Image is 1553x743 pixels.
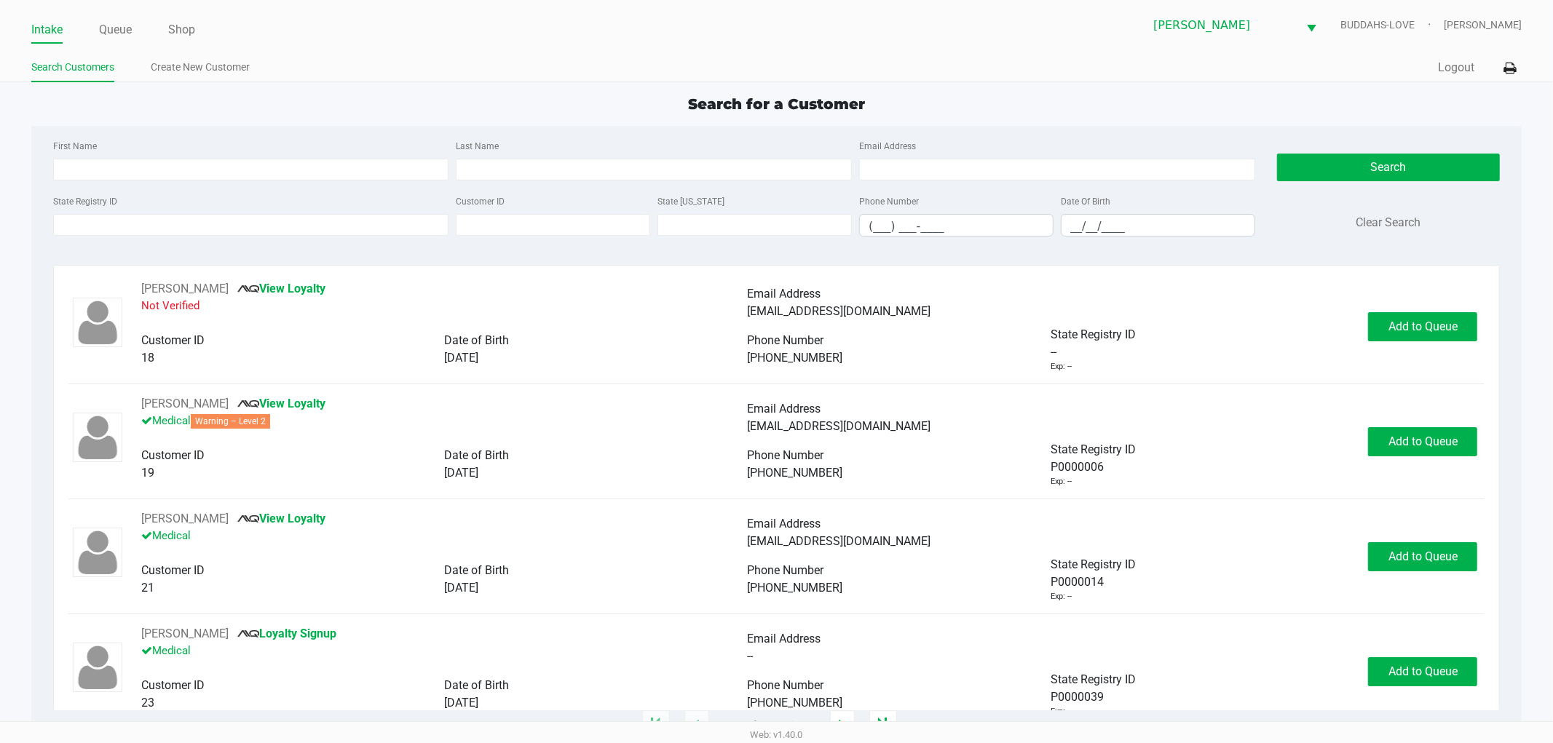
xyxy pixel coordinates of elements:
[1051,343,1056,361] span: --
[748,287,821,301] span: Email Address
[53,140,97,153] label: First Name
[444,581,478,595] span: [DATE]
[141,510,229,528] button: See customer info
[141,298,748,314] p: Not Verified
[1153,17,1289,34] span: [PERSON_NAME]
[1388,319,1458,333] span: Add to Queue
[860,215,1053,237] input: Format: (999) 999-9999
[1368,427,1477,456] button: Add to Queue
[444,696,478,710] span: [DATE]
[748,581,843,595] span: [PHONE_NUMBER]
[748,419,931,433] span: [EMAIL_ADDRESS][DOMAIN_NAME]
[748,649,754,663] span: --
[1388,664,1458,678] span: Add to Queue
[1444,17,1522,33] span: [PERSON_NAME]
[456,195,505,208] label: Customer ID
[830,710,855,739] app-submit-button: Next
[141,351,154,365] span: 18
[141,696,154,710] span: 23
[1368,542,1477,571] button: Add to Queue
[1297,8,1325,42] button: Select
[1356,214,1421,231] button: Clear Search
[1388,549,1458,563] span: Add to Queue
[141,563,205,577] span: Customer ID
[1051,706,1072,718] div: Exp: --
[444,466,478,480] span: [DATE]
[1051,442,1136,456] span: State Registry ID
[642,710,670,739] app-submit-button: Move to first page
[141,448,205,462] span: Customer ID
[1051,557,1136,571] span: State Registry ID
[237,282,325,295] a: View Loyalty
[859,214,1054,237] kendo-maskedtextbox: Format: (999) 999-9999
[1051,672,1136,686] span: State Registry ID
[444,448,509,462] span: Date of Birth
[151,58,250,76] a: Create New Customer
[748,333,824,347] span: Phone Number
[53,195,117,208] label: State Registry ID
[141,625,229,643] button: See customer info
[1368,312,1477,341] button: Add to Queue
[688,95,865,113] span: Search for a Customer
[748,402,821,416] span: Email Address
[444,678,509,692] span: Date of Birth
[1340,17,1444,33] span: BUDDAHS-LOVE
[748,632,821,645] span: Email Address
[141,333,205,347] span: Customer ID
[1051,573,1104,591] span: P0000014
[191,414,270,429] span: Warning – Level 2
[1368,657,1477,686] button: Add to Queue
[1051,688,1104,706] span: P0000039
[99,20,132,40] a: Queue
[444,563,509,577] span: Date of Birth
[751,729,803,740] span: Web: v1.40.0
[748,534,931,548] span: [EMAIL_ADDRESS][DOMAIN_NAME]
[31,58,114,76] a: Search Customers
[748,678,824,692] span: Phone Number
[1051,458,1104,476] span: P0000006
[1051,476,1072,488] div: Exp: --
[31,20,63,40] a: Intake
[859,140,916,153] label: Email Address
[869,710,897,739] app-submit-button: Move to last page
[141,395,229,413] button: See customer info
[748,696,843,710] span: [PHONE_NUMBER]
[141,643,748,659] p: Medical
[141,528,748,544] p: Medical
[237,512,325,525] a: View Loyalty
[1277,154,1500,181] button: Search
[748,448,824,462] span: Phone Number
[141,581,154,595] span: 21
[141,678,205,692] span: Customer ID
[141,413,748,429] p: Medical
[1051,591,1072,603] div: Exp: --
[1062,215,1254,237] input: Format: MM/DD/YYYY
[237,397,325,410] a: View Loyalty
[141,280,229,298] button: See customer info
[1388,434,1458,448] span: Add to Queue
[456,140,499,153] label: Last Name
[748,351,843,365] span: [PHONE_NUMBER]
[684,710,709,739] app-submit-button: Previous
[748,304,931,318] span: [EMAIL_ADDRESS][DOMAIN_NAME]
[444,333,509,347] span: Date of Birth
[859,195,919,208] label: Phone Number
[1051,327,1136,341] span: State Registry ID
[748,517,821,531] span: Email Address
[1061,214,1255,237] kendo-maskedtextbox: Format: MM/DD/YYYY
[1051,361,1072,373] div: Exp: --
[168,20,195,40] a: Shop
[1061,195,1110,208] label: Date Of Birth
[444,351,478,365] span: [DATE]
[748,466,843,480] span: [PHONE_NUMBER]
[237,627,336,640] a: Loyalty Signup
[657,195,724,208] label: State [US_STATE]
[141,466,154,480] span: 19
[748,563,824,577] span: Phone Number
[1438,59,1474,76] button: Logout
[724,718,815,732] span: 1 - 20 of 900982 items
